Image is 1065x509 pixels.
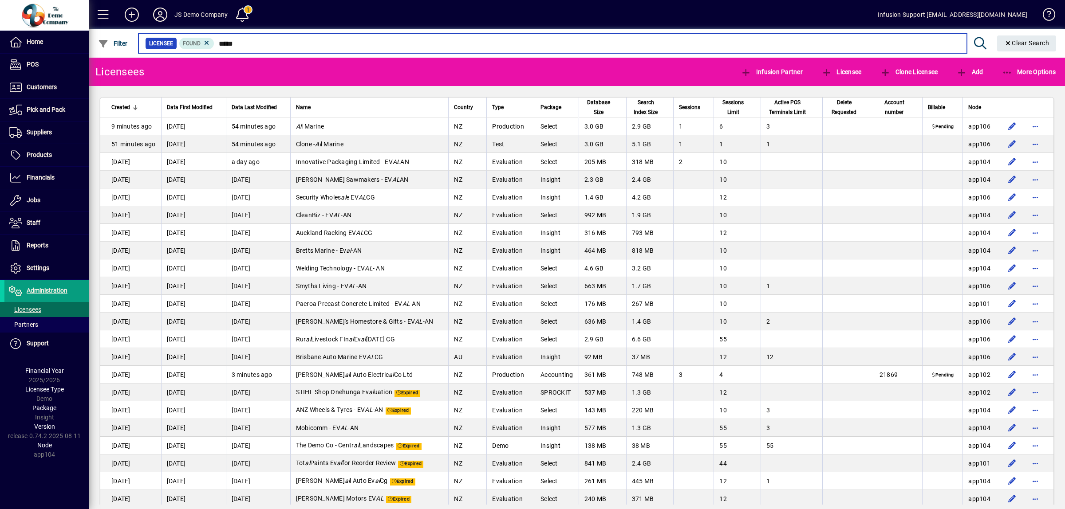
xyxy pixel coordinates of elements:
div: Node [968,102,990,112]
button: Edit [1005,385,1019,399]
td: [DATE] [226,330,290,348]
span: Infusion Partner [741,68,803,75]
td: 10 [714,153,760,171]
td: 51 minutes ago [100,135,161,153]
span: Filter [98,40,128,47]
span: Customers [27,83,57,90]
button: More options [1028,314,1042,329]
div: Sessions Limit [719,98,755,117]
button: Clone Licensee [878,64,940,80]
td: 10 [714,313,760,330]
button: Edit [1005,492,1019,506]
td: 12 [714,188,760,206]
td: 318 MB [626,153,674,171]
span: app101.prod.infusionbusinesssoftware.com [968,300,990,307]
span: Package [540,102,561,112]
td: [DATE] [226,295,290,313]
td: [DATE] [100,206,161,224]
span: Staff [27,219,40,226]
td: a day ago [226,153,290,171]
button: More options [1028,172,1042,187]
button: More options [1028,243,1042,258]
button: More options [1028,368,1042,382]
a: Jobs [4,189,89,211]
span: Sessions Limit [719,98,747,117]
td: NZ [448,153,486,171]
em: al [306,336,311,343]
div: Country [454,102,481,112]
td: [DATE] [161,259,226,277]
button: Add [954,64,985,80]
td: [DATE] [100,259,161,277]
a: POS [4,54,89,76]
td: [DATE] [226,242,290,259]
em: AL [356,229,364,236]
a: Pick and Pack [4,99,89,121]
em: Al [296,123,302,130]
span: Billable [928,102,945,112]
td: 2.4 GB [626,171,674,188]
button: Edit [1005,403,1019,417]
td: [DATE] [161,135,226,153]
span: Data First Modified [167,102,213,112]
span: Clear Search [1004,39,1049,47]
td: 54 minutes ago [226,135,290,153]
td: 267 MB [626,295,674,313]
td: Evaluation [486,295,535,313]
td: 1.7 GB [626,277,674,295]
span: Add [956,68,983,75]
td: NZ [448,188,486,206]
td: [DATE] [161,117,226,135]
span: Database Size [584,98,613,117]
td: [DATE] [100,348,161,366]
span: Country [454,102,473,112]
td: Test [486,135,535,153]
button: Edit [1005,155,1019,169]
button: More options [1028,279,1042,293]
span: Sessions [679,102,700,112]
td: 1 [673,135,714,153]
div: Data Last Modified [232,102,285,112]
span: app106.prod.infusionbusinesssoftware.com [968,318,990,325]
td: Select [535,295,579,313]
button: Edit [1005,261,1019,275]
button: Edit [1005,226,1019,240]
td: 4.2 GB [626,188,674,206]
a: Partners [4,317,89,332]
em: AL [393,158,401,165]
span: Financials [27,174,55,181]
button: Edit [1005,137,1019,151]
span: app104.prod.infusionbusinesssoftware.com [968,229,990,236]
td: [DATE] [226,348,290,366]
td: NZ [448,313,486,330]
td: 992 MB [579,206,626,224]
td: Select [535,135,579,153]
em: AL [392,176,400,183]
td: [DATE] [100,277,161,295]
td: [DATE] [161,330,226,348]
span: Jobs [27,196,40,204]
span: Smyths Living - EV -AN [296,282,367,290]
td: 9 minutes ago [100,117,161,135]
span: app104.prod.infusionbusinesssoftware.com [968,176,990,183]
button: More options [1028,155,1042,169]
span: Clone - l Marine [296,141,343,148]
span: Licensee [821,68,862,75]
button: Profile [146,7,174,23]
span: Data Last Modified [232,102,277,112]
button: Edit [1005,332,1019,346]
a: Financials [4,167,89,189]
td: AU [448,348,486,366]
button: Edit [1005,190,1019,204]
button: More options [1028,119,1042,133]
div: Sessions [679,102,708,112]
span: POS [27,61,39,68]
td: [DATE] [226,277,290,295]
span: Account number [880,98,909,117]
td: 205 MB [579,153,626,171]
div: Search Index Size [632,98,668,117]
td: Select [535,153,579,171]
span: app106.prod.infusionbusinesssoftware.com [968,336,990,343]
span: Pick and Pack [27,106,65,113]
div: Account number [880,98,917,117]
